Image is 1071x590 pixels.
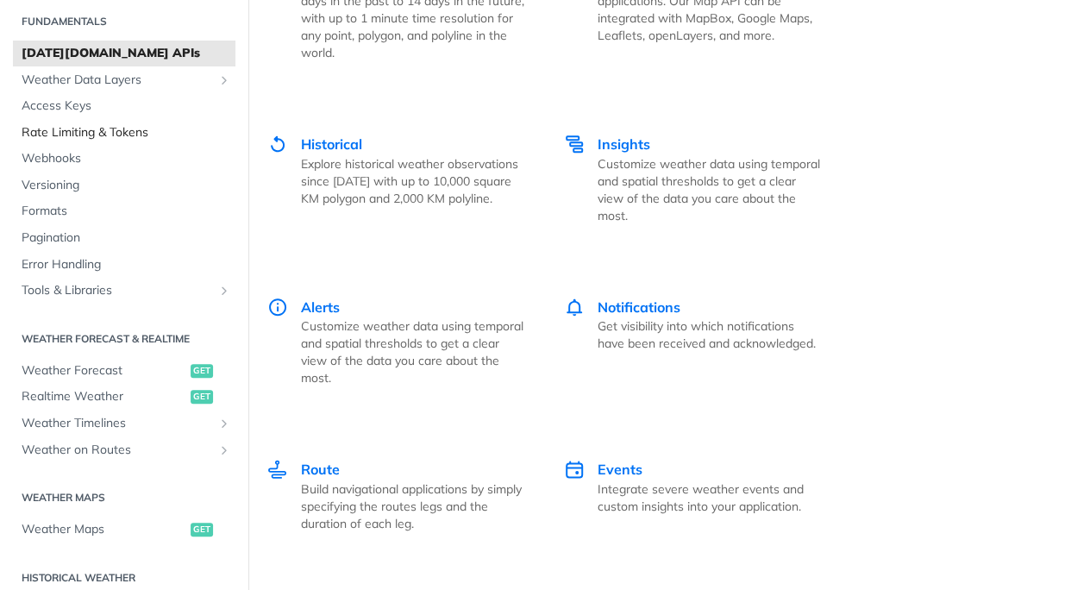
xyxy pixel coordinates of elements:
img: Historical [267,134,288,154]
span: Weather Data Layers [22,72,213,89]
span: [DATE][DOMAIN_NAME] APIs [22,45,231,62]
span: Weather Forecast [22,362,186,380]
span: Weather on Routes [22,442,213,459]
a: Historical Historical Explore historical weather observations since [DATE] with up to 10,000 squa... [248,97,545,260]
span: Notifications [598,298,680,316]
a: Weather Data LayersShow subpages for Weather Data Layers [13,67,235,93]
a: Notifications Notifications Get visibility into which notifications have been received and acknow... [545,260,842,424]
a: Realtime Weatherget [13,384,235,410]
button: Show subpages for Weather on Routes [217,443,231,457]
a: Weather Forecastget [13,358,235,384]
span: Events [598,461,642,478]
span: Error Handling [22,256,231,273]
img: Notifications [564,297,585,317]
p: Customize weather data using temporal and spatial thresholds to get a clear view of the data you ... [598,155,823,224]
span: Versioning [22,177,231,194]
h2: Historical Weather [13,570,235,586]
span: get [191,390,213,404]
p: Get visibility into which notifications have been received and acknowledged. [598,317,823,352]
img: Events [564,459,585,480]
p: Customize weather data using temporal and spatial thresholds to get a clear view of the data you ... [301,317,526,386]
img: Route [267,459,288,480]
a: [DATE][DOMAIN_NAME] APIs [13,41,235,66]
span: Formats [22,203,231,220]
button: Show subpages for Tools & Libraries [217,284,231,298]
a: Alerts Alerts Customize weather data using temporal and spatial thresholds to get a clear view of... [248,260,545,424]
span: Access Keys [22,97,231,115]
a: Error Handling [13,252,235,278]
span: Rate Limiting & Tokens [22,124,231,141]
a: Weather Mapsget [13,517,235,543]
span: Route [301,461,340,478]
a: Webhooks [13,146,235,172]
span: Pagination [22,229,231,247]
a: Rate Limiting & Tokens [13,120,235,146]
a: Route Route Build navigational applications by simply specifying the routes legs and the duration... [248,423,545,568]
span: Historical [301,135,362,153]
img: Insights [564,134,585,154]
span: get [191,364,213,378]
span: Weather Maps [22,521,186,538]
a: Pagination [13,225,235,251]
h2: Weather Maps [13,490,235,505]
h2: Weather Forecast & realtime [13,331,235,347]
span: Tools & Libraries [22,282,213,299]
a: Versioning [13,173,235,198]
a: Access Keys [13,93,235,119]
a: Tools & LibrariesShow subpages for Tools & Libraries [13,278,235,304]
a: Formats [13,198,235,224]
span: Alerts [301,298,340,316]
img: Alerts [267,297,288,317]
span: get [191,523,213,537]
a: Weather TimelinesShow subpages for Weather Timelines [13,411,235,436]
span: Webhooks [22,150,231,167]
a: Insights Insights Customize weather data using temporal and spatial thresholds to get a clear vie... [545,97,842,260]
span: Insights [598,135,650,153]
button: Show subpages for Weather Timelines [217,417,231,430]
p: Integrate severe weather events and custom insights into your application. [598,480,823,515]
p: Build navigational applications by simply specifying the routes legs and the duration of each leg. [301,480,526,532]
span: Weather Timelines [22,415,213,432]
p: Explore historical weather observations since [DATE] with up to 10,000 square KM polygon and 2,00... [301,155,526,207]
a: Weather on RoutesShow subpages for Weather on Routes [13,437,235,463]
span: Realtime Weather [22,388,186,405]
h2: Fundamentals [13,14,235,29]
a: Events Events Integrate severe weather events and custom insights into your application. [545,423,842,568]
button: Show subpages for Weather Data Layers [217,73,231,87]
